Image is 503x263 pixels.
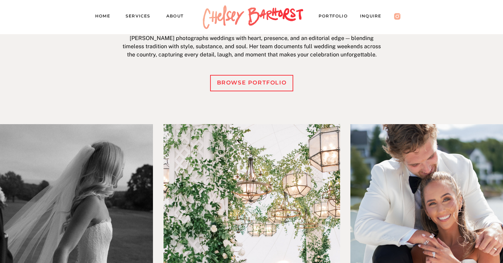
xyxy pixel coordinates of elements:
a: browse portfolio [214,78,290,88]
p: [PERSON_NAME] photographs weddings with heart, presence, and an editorial edge — blending timeles... [120,34,383,61]
a: About [166,12,190,22]
a: PORTFOLIO [319,12,354,22]
a: Services [126,12,156,22]
a: Home [95,12,116,22]
a: Inquire [360,12,388,22]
